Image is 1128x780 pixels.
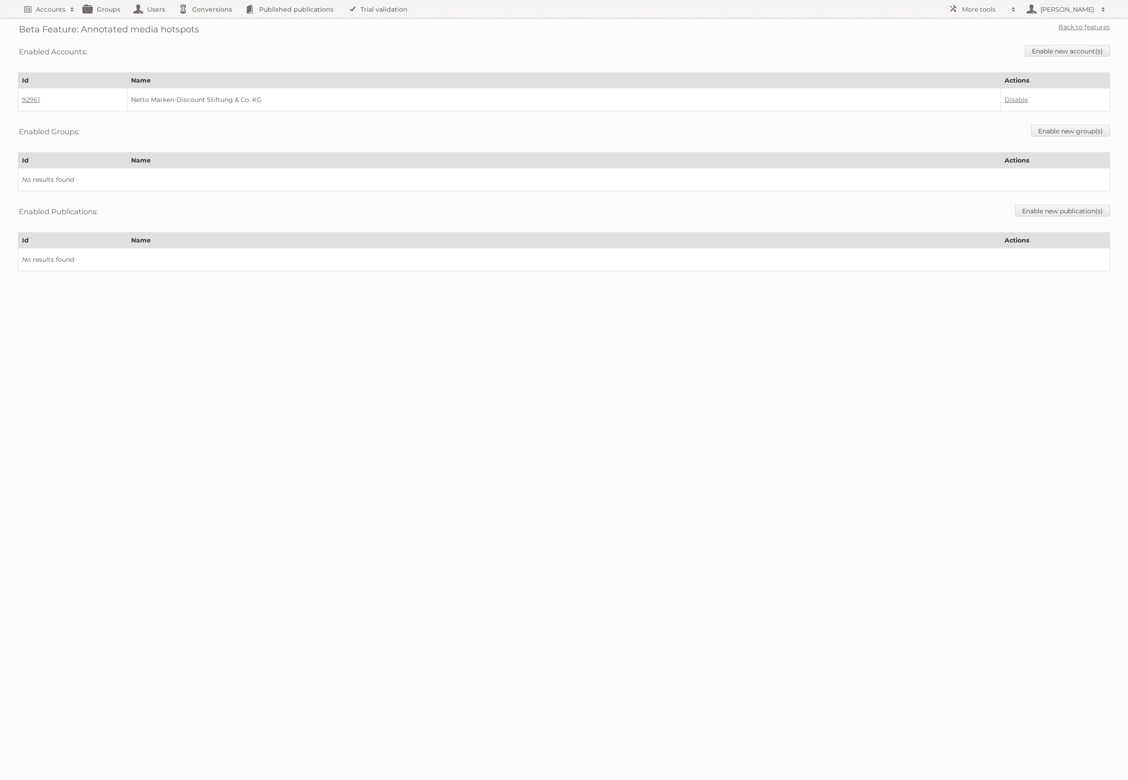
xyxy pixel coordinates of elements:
[962,5,1007,14] h2: More tools
[19,22,199,36] h2: Beta Feature: Annotated media hotspots
[127,73,1001,88] th: Name
[22,176,74,184] i: No results found
[22,96,40,104] a: 92961
[36,5,66,14] h2: Accounts
[18,73,127,88] th: Id
[127,153,1001,168] th: Name
[1025,45,1110,57] a: Enable new account(s)
[1001,73,1110,88] th: Actions
[127,88,1001,111] td: Netto Marken-Discount Stiftung & Co. KG
[1001,153,1110,168] th: Actions
[19,45,87,58] h3: Enabled Accounts:
[1038,5,1097,14] h2: [PERSON_NAME]
[1005,96,1028,104] a: Disable
[19,205,98,218] h3: Enabled Publications:
[1031,125,1110,137] a: Enable new group(s)
[1058,23,1110,31] a: Back to features
[127,233,1001,248] th: Name
[18,153,127,168] th: Id
[18,233,127,248] th: Id
[19,125,79,138] h3: Enabled Groups:
[22,256,74,264] i: No results found
[1015,205,1110,216] a: Enable new publication(s)
[1001,233,1110,248] th: Actions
